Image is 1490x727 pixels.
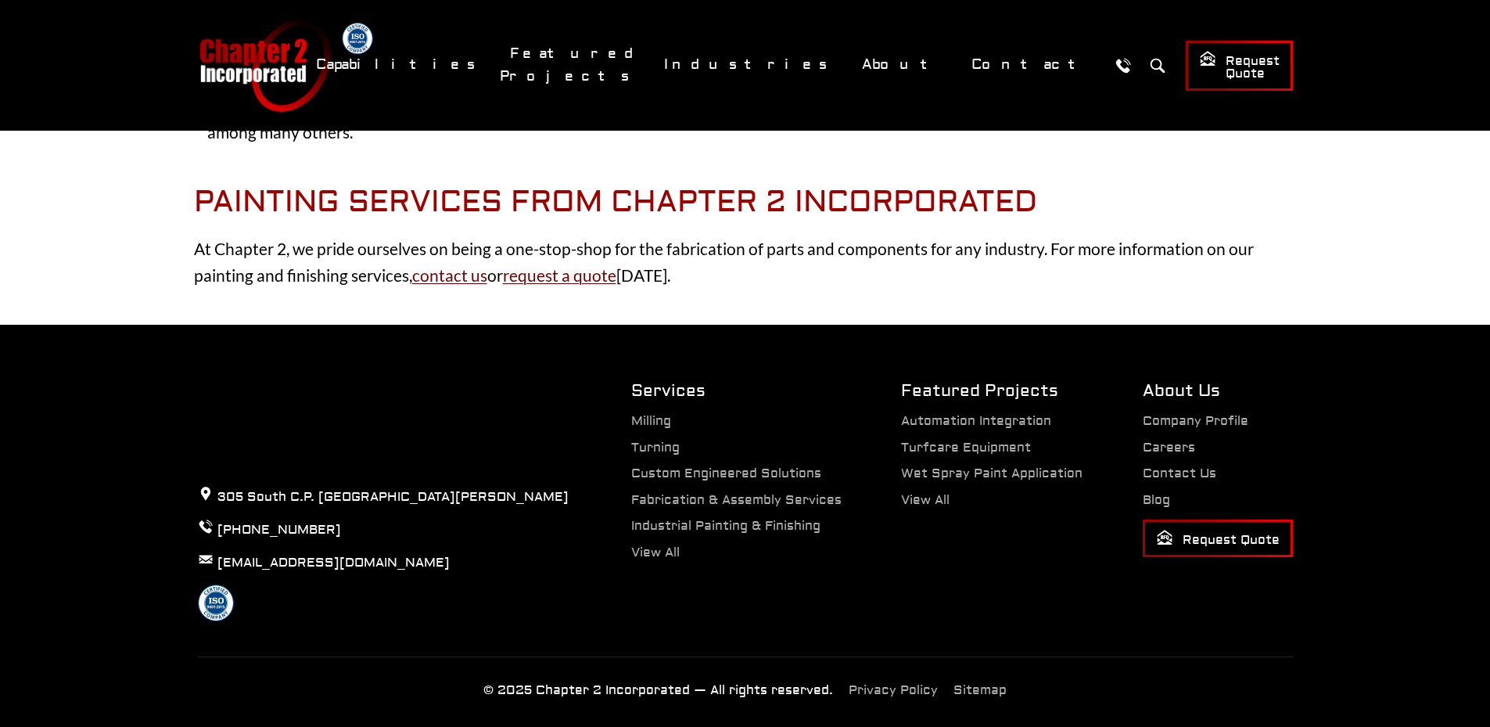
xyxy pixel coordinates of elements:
p: At Chapter 2, we pride ourselves on being a one-stop-shop for the fabrication of parts and compon... [194,236,1297,288]
a: Contact [961,48,1101,81]
a: View All [631,545,680,560]
a: Turning [631,440,680,455]
h2: About Us [1143,380,1293,402]
a: Turfcare Equipment [901,440,1031,455]
a: Fabrication & Assembly Services [631,492,842,508]
a: Careers [1143,440,1195,455]
a: Wet Spray Paint Application [901,466,1082,481]
span: Request Quote [1199,50,1280,82]
a: Contact Us [1143,466,1216,481]
button: Search [1144,51,1172,80]
a: contact us [412,265,487,285]
p: © 2025 Chapter 2 Incorporated — All rights reserved. [483,681,833,701]
h2: Services [631,380,842,402]
a: [PHONE_NUMBER] [217,522,341,538]
a: Industries [654,48,844,81]
h2: Painting Services From Chapter 2 Incorporated [194,185,1297,221]
a: Blog [1143,492,1170,508]
a: Featured Projects [500,37,646,93]
a: request a quote [503,265,616,285]
a: Custom Engineered Solutions [631,466,821,481]
a: Request Quote [1143,520,1293,557]
a: Automation Integration [901,413,1051,429]
h2: Featured Projects [901,380,1082,402]
a: Sitemap [953,682,1007,698]
a: Company Profile [1143,413,1248,429]
a: Chapter 2 Incorporated [198,19,331,112]
span: Request Quote [1156,529,1280,549]
p: 305 South C.P. [GEOGRAPHIC_DATA][PERSON_NAME] [198,486,569,507]
a: Milling [631,413,671,429]
a: Call Us [1109,51,1138,80]
a: Industrial Painting & Finishing [631,518,820,534]
a: Request Quote [1186,41,1293,91]
a: Privacy Policy [849,682,938,698]
a: [EMAIL_ADDRESS][DOMAIN_NAME] [217,555,450,570]
a: View All [901,492,950,508]
a: About [852,48,953,81]
a: Capabilities [306,48,492,81]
